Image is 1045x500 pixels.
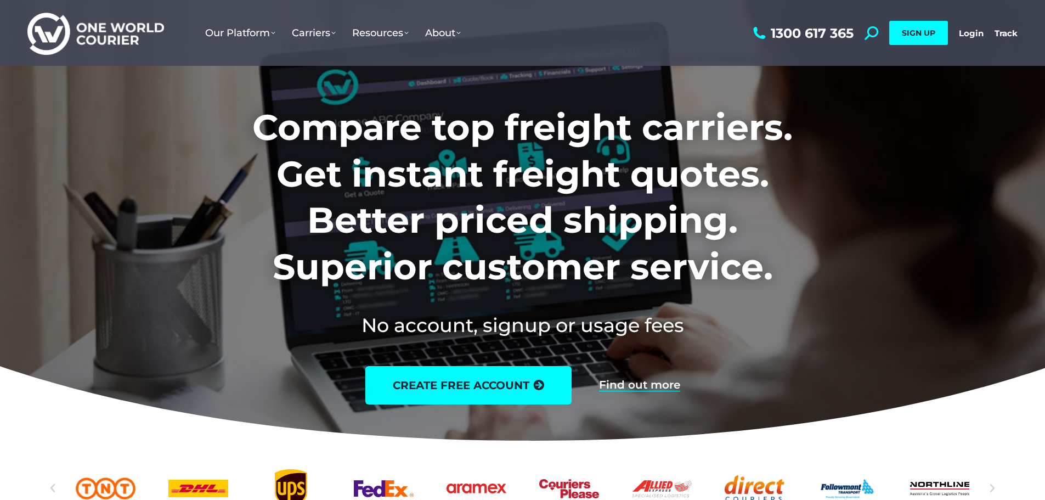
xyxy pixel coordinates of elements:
span: SIGN UP [902,28,935,38]
span: About [425,27,461,39]
h1: Compare top freight carriers. Get instant freight quotes. Better priced shipping. Superior custom... [180,104,865,290]
span: Our Platform [205,27,275,39]
a: Resources [344,16,417,50]
a: Login [959,28,984,38]
a: Carriers [284,16,344,50]
img: One World Courier [27,11,164,55]
span: Carriers [292,27,336,39]
a: Our Platform [197,16,284,50]
a: Find out more [599,379,680,391]
a: 1300 617 365 [750,26,854,40]
a: Track [995,28,1018,38]
span: Resources [352,27,409,39]
a: SIGN UP [889,21,948,45]
a: create free account [365,366,572,405]
h2: No account, signup or usage fees [180,312,865,339]
a: About [417,16,469,50]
